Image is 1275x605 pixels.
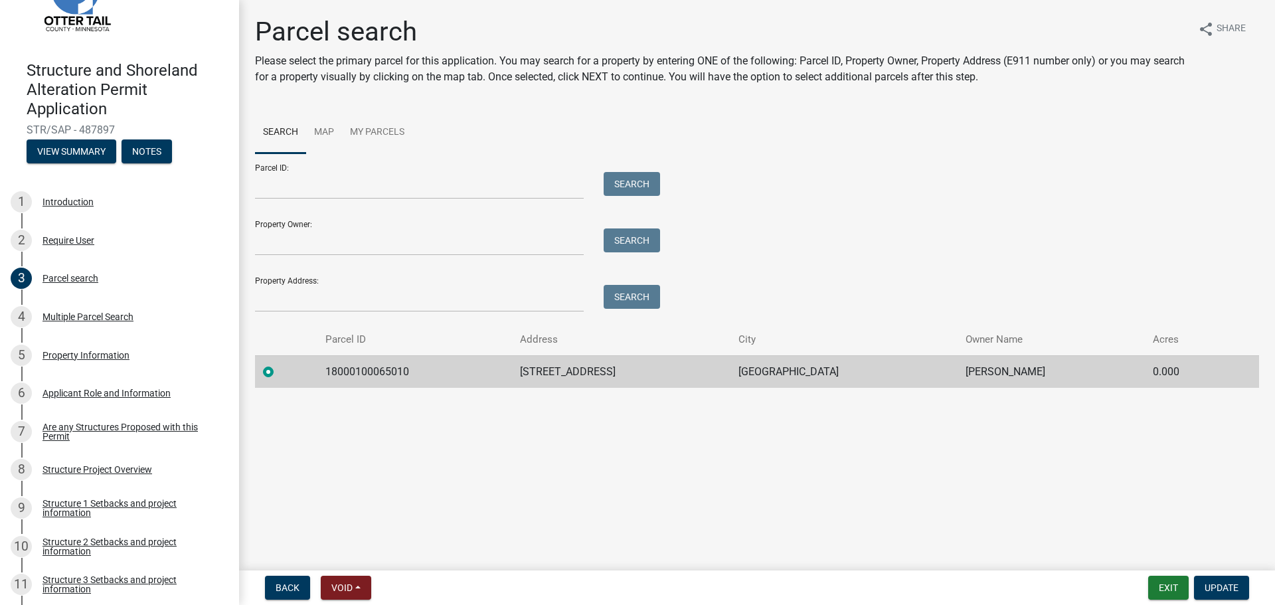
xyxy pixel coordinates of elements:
div: 3 [11,268,32,289]
td: [PERSON_NAME] [958,355,1145,388]
th: Acres [1145,324,1228,355]
h1: Parcel search [255,16,1187,48]
span: Void [331,582,353,593]
div: 11 [11,574,32,595]
td: [STREET_ADDRESS] [512,355,730,388]
div: 5 [11,345,32,366]
span: STR/SAP - 487897 [27,124,212,136]
div: 10 [11,536,32,557]
div: Are any Structures Proposed with this Permit [42,422,218,441]
i: share [1198,21,1214,37]
th: Parcel ID [317,324,512,355]
h4: Structure and Shoreland Alteration Permit Application [27,61,228,118]
th: Address [512,324,730,355]
th: Owner Name [958,324,1145,355]
button: Update [1194,576,1249,600]
a: Search [255,112,306,154]
button: View Summary [27,139,116,163]
div: Require User [42,236,94,245]
div: Introduction [42,197,94,207]
div: 4 [11,306,32,327]
div: Structure 2 Setbacks and project information [42,537,218,556]
wm-modal-confirm: Notes [122,147,172,158]
div: Property Information [42,351,129,360]
div: 8 [11,459,32,480]
p: Please select the primary parcel for this application. You may search for a property by entering ... [255,53,1187,85]
div: Structure 1 Setbacks and project information [42,499,218,517]
button: Notes [122,139,172,163]
div: Structure Project Overview [42,465,152,474]
wm-modal-confirm: Summary [27,147,116,158]
span: Share [1217,21,1246,37]
a: Map [306,112,342,154]
button: Search [604,285,660,309]
a: My Parcels [342,112,412,154]
span: Update [1205,582,1238,593]
div: 9 [11,497,32,519]
button: Back [265,576,310,600]
td: 18000100065010 [317,355,512,388]
div: Applicant Role and Information [42,389,171,398]
div: Structure 3 Setbacks and project information [42,575,218,594]
div: Parcel search [42,274,98,283]
div: Multiple Parcel Search [42,312,133,321]
button: Void [321,576,371,600]
button: Exit [1148,576,1189,600]
td: 0.000 [1145,355,1228,388]
div: 2 [11,230,32,251]
td: [GEOGRAPHIC_DATA] [730,355,958,388]
th: City [730,324,958,355]
button: Search [604,228,660,252]
div: 1 [11,191,32,213]
span: Back [276,582,299,593]
div: 6 [11,383,32,404]
div: 7 [11,421,32,442]
button: shareShare [1187,16,1256,42]
button: Search [604,172,660,196]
